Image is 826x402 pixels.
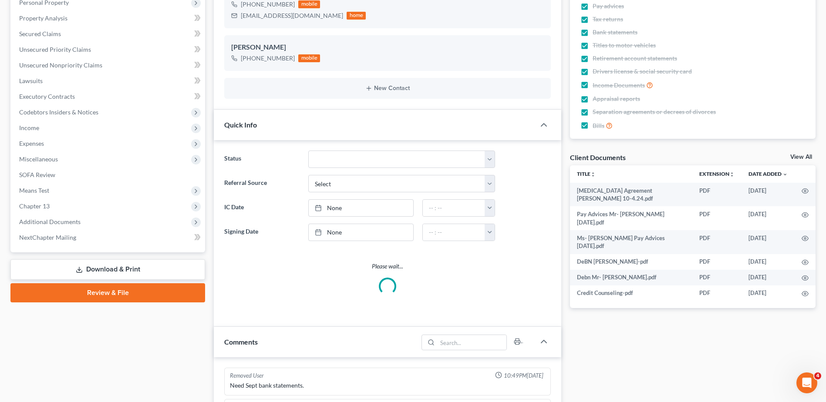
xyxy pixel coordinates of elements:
td: [DATE] [742,183,795,207]
a: Date Added expand_more [748,171,788,177]
a: Lawsuits [12,73,205,89]
td: [DATE] [742,206,795,230]
input: -- : -- [423,200,485,216]
span: Tax returns [593,15,623,23]
a: Review & File [10,283,205,302]
span: 10:49PM[DATE] [504,372,543,380]
i: unfold_more [729,172,735,177]
span: Chapter 13 [19,202,50,210]
input: Search... [437,335,506,350]
td: Credit Counseling-pdf [570,285,692,301]
p: Please wait... [224,262,551,271]
div: mobile [298,0,320,8]
label: Referral Source [220,175,303,192]
a: Extensionunfold_more [699,171,735,177]
div: mobile [298,54,320,62]
span: Bank statements [593,28,637,37]
td: DeBN [PERSON_NAME]-pdf [570,254,692,270]
div: [PHONE_NUMBER] [241,54,295,63]
td: PDF [692,206,742,230]
span: Separation agreements or decrees of divorces [593,107,716,116]
span: Secured Claims [19,30,61,37]
td: PDF [692,183,742,207]
label: IC Date [220,199,303,217]
td: PDF [692,270,742,285]
iframe: Intercom live chat [796,372,817,393]
span: Appraisal reports [593,94,640,103]
span: Expenses [19,140,44,147]
a: View All [790,154,812,160]
td: [DATE] [742,270,795,285]
label: Signing Date [220,224,303,241]
span: Comments [224,338,258,346]
a: Unsecured Nonpriority Claims [12,57,205,73]
a: None [309,224,413,241]
div: Removed User [230,372,264,380]
span: Income [19,124,39,131]
a: Unsecured Priority Claims [12,42,205,57]
a: Titleunfold_more [577,171,596,177]
i: unfold_more [590,172,596,177]
a: NextChapter Mailing [12,230,205,245]
a: Executory Contracts [12,89,205,104]
div: [PERSON_NAME] [231,42,544,53]
span: Pay advices [593,2,624,10]
span: Quick Info [224,121,257,129]
div: Client Documents [570,153,626,162]
span: Codebtors Insiders & Notices [19,108,98,116]
span: SOFA Review [19,171,55,178]
div: [EMAIL_ADDRESS][DOMAIN_NAME] [241,11,343,20]
span: Income Documents [593,81,645,90]
td: Ms- [PERSON_NAME] Pay Advices [DATE].pdf [570,230,692,254]
span: Unsecured Priority Claims [19,46,91,53]
div: home [347,12,366,20]
td: [DATE] [742,285,795,301]
div: Need Sept bank statements. [230,381,545,390]
a: None [309,200,413,216]
a: Property Analysis [12,10,205,26]
td: PDF [692,254,742,270]
i: expand_more [782,172,788,177]
span: Additional Documents [19,218,81,225]
span: NextChapter Mailing [19,234,76,241]
label: Status [220,151,303,168]
span: 4 [814,372,821,379]
span: Retirement account statements [593,54,677,63]
span: Lawsuits [19,77,43,84]
span: Unsecured Nonpriority Claims [19,61,102,69]
span: Executory Contracts [19,93,75,100]
a: Download & Print [10,259,205,280]
button: New Contact [231,85,544,92]
span: Bills [593,121,604,130]
td: [DATE] [742,230,795,254]
td: PDF [692,285,742,301]
td: Debn Mr- [PERSON_NAME].pdf [570,270,692,285]
td: [MEDICAL_DATA] Agreement [PERSON_NAME] 10-4.24.pdf [570,183,692,207]
td: Pay Advices Mr- [PERSON_NAME] [DATE].pdf [570,206,692,230]
td: [DATE] [742,254,795,270]
td: PDF [692,230,742,254]
input: -- : -- [423,224,485,241]
span: Titles to motor vehicles [593,41,656,50]
span: Miscellaneous [19,155,58,163]
a: Secured Claims [12,26,205,42]
a: SOFA Review [12,167,205,183]
span: Means Test [19,187,49,194]
span: Property Analysis [19,14,67,22]
span: Drivers license & social security card [593,67,692,76]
